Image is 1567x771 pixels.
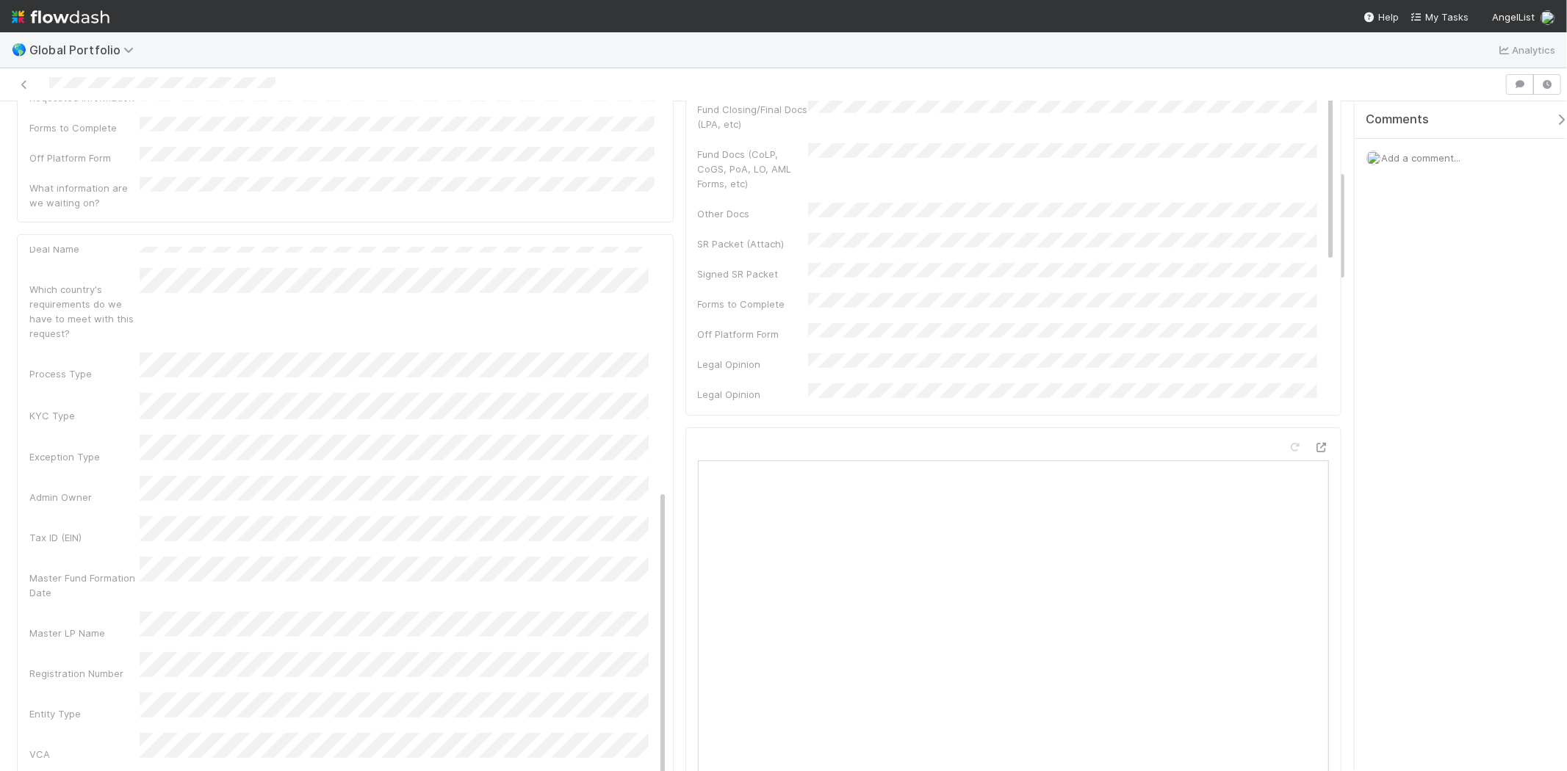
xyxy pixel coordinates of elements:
div: Entity Type [29,706,140,721]
div: Process Type [29,366,140,381]
span: Global Portfolio [29,43,141,57]
div: SR Packet (Attach) [698,236,808,251]
div: Off Platform Form [698,327,808,341]
div: Exception Type [29,449,140,464]
div: Deal Name [29,242,140,256]
div: Fund Closing/Final Docs (LPA, etc) [698,102,808,131]
div: KYC Type [29,408,140,423]
img: avatar_5106bb14-94e9-4897-80de-6ae81081f36d.png [1541,10,1555,25]
div: Help [1364,10,1399,24]
div: VCA [29,747,140,761]
div: Master LP Name [29,626,140,640]
img: logo-inverted-e16ddd16eac7371096b0.svg [12,4,109,29]
div: Off Platform Form [29,151,140,165]
div: Tax ID (EIN) [29,530,140,545]
span: My Tasks [1411,11,1469,23]
div: Registration Number [29,666,140,681]
div: Fund Docs (CoLP, CoGS, PoA, LO, AML Forms, etc) [698,147,808,191]
div: Master Fund Formation Date [29,571,140,600]
div: Legal Opinion [698,357,808,372]
div: Which country's requirements do we have to meet with this request? [29,282,140,341]
div: What information are we waiting on? [29,181,140,210]
div: Forms to Complete [29,120,140,135]
div: Forms to Complete [698,297,808,311]
span: AngelList [1492,11,1535,23]
span: Add a comment... [1381,152,1460,164]
div: Signed SR Packet [698,267,808,281]
div: Other Docs [698,206,808,221]
div: Legal Opinion Approved [698,387,808,416]
img: avatar_5106bb14-94e9-4897-80de-6ae81081f36d.png [1366,151,1381,165]
span: Comments [1366,112,1429,127]
a: Analytics [1497,41,1555,59]
a: My Tasks [1411,10,1469,24]
div: Admin Owner [29,490,140,504]
span: 🌎 [12,43,26,56]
